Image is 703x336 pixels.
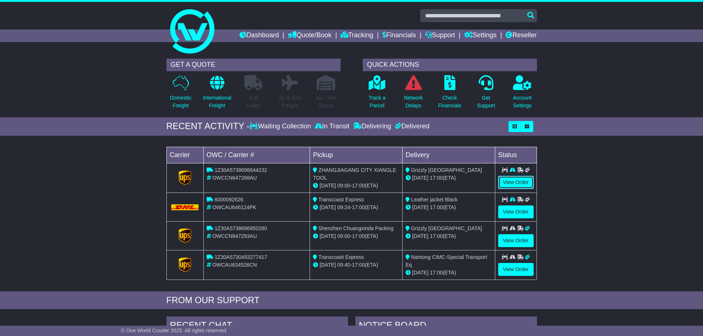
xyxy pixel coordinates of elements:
[203,75,232,114] a: InternationalFreight
[214,167,267,173] span: 1Z30A5738698644232
[212,233,257,239] span: OWCCN647293AU
[411,167,482,173] span: Grizzly [GEOGRAPHIC_DATA]
[203,94,231,110] p: International Freight
[212,204,256,210] span: OWCAU646124PK
[341,30,373,42] a: Tracking
[313,261,399,269] div: - (ETA)
[214,197,243,202] span: 6000092626
[179,228,191,243] img: GetCarrierServiceLogo
[438,94,461,110] p: Check Financials
[320,183,336,188] span: [DATE]
[337,262,350,268] span: 09:40
[363,59,537,71] div: QUICK ACTIONS
[313,204,399,211] div: - (ETA)
[318,254,364,260] span: Transcoast Express
[318,225,393,231] span: Shenzhen Chuangxinda Packing
[406,204,492,211] div: (ETA)
[313,232,399,240] div: - (ETA)
[430,233,443,239] span: 17:00
[320,233,336,239] span: [DATE]
[513,75,532,114] a: AccountSettings
[214,254,267,260] span: 1Z30A5730493277417
[513,94,532,110] p: Account Settings
[313,167,396,181] span: ZHANGJIAGANG CITY XIANGLE TOOL
[320,262,336,268] span: [DATE]
[166,121,250,132] div: RECENT ACTIVITY -
[279,94,301,110] p: Air & Sea Freight
[337,183,350,188] span: 09:00
[393,122,430,131] div: Delivered
[411,197,458,202] span: Leather jacket Black
[166,147,203,163] td: Carrier
[411,225,482,231] span: Grizzly [GEOGRAPHIC_DATA]
[406,174,492,182] div: (ETA)
[498,263,534,276] a: View Order
[403,75,423,114] a: NetworkDelays
[412,175,428,181] span: [DATE]
[430,175,443,181] span: 17:00
[495,147,537,163] td: Status
[498,205,534,218] a: View Order
[313,122,351,131] div: In Transit
[320,204,336,210] span: [DATE]
[402,147,495,163] td: Delivery
[166,59,341,71] div: GET A QUOTE
[244,94,263,110] p: Full Loads
[406,269,492,277] div: (ETA)
[337,233,350,239] span: 09:00
[477,94,495,110] p: Get Support
[430,270,443,276] span: 17:00
[412,233,428,239] span: [DATE]
[369,94,386,110] p: Track a Parcel
[352,204,365,210] span: 17:00
[239,30,279,42] a: Dashboard
[352,262,365,268] span: 17:00
[352,233,365,239] span: 17:00
[170,94,191,110] p: Domestic Freight
[406,232,492,240] div: (ETA)
[498,234,534,247] a: View Order
[412,204,428,210] span: [DATE]
[382,30,416,42] a: Financials
[214,225,267,231] span: 1Z30A5738696950280
[249,122,313,131] div: Waiting Collection
[179,170,191,185] img: GetCarrierServiceLogo
[412,270,428,276] span: [DATE]
[310,147,403,163] td: Pickup
[212,175,257,181] span: OWCCN647268AU
[288,30,331,42] a: Quote/Book
[368,75,386,114] a: Track aParcel
[352,183,365,188] span: 17:00
[121,328,228,333] span: © One World Courier 2025. All rights reserved.
[316,94,336,110] p: Air / Sea Depot
[171,204,199,210] img: DHL.png
[351,122,393,131] div: Delivering
[318,197,364,202] span: Transcoast Express
[337,204,350,210] span: 09:24
[438,75,462,114] a: CheckFinancials
[506,30,537,42] a: Reseller
[404,94,423,110] p: Network Delays
[313,182,399,190] div: - (ETA)
[406,254,487,268] span: Nantong CIMC-Special Transport Eq
[476,75,495,114] a: GetSupport
[498,176,534,189] a: View Order
[212,262,257,268] span: OWCAU634526CN
[203,147,310,163] td: OWC / Carrier #
[425,30,455,42] a: Support
[169,75,192,114] a: DomesticFreight
[430,204,443,210] span: 17:00
[179,257,191,272] img: GetCarrierServiceLogo
[464,30,497,42] a: Settings
[166,295,537,306] div: FROM OUR SUPPORT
